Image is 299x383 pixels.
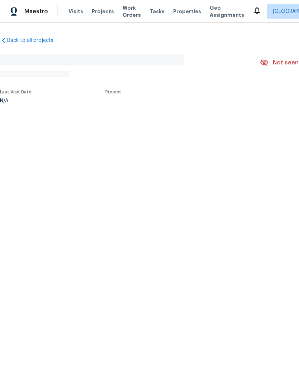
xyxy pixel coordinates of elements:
[123,4,141,19] span: Work Orders
[24,8,48,15] span: Maestro
[92,8,114,15] span: Projects
[105,98,243,103] div: ...
[173,8,201,15] span: Properties
[210,4,244,19] span: Geo Assignments
[149,9,165,14] span: Tasks
[68,8,83,15] span: Visits
[105,90,121,94] span: Project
